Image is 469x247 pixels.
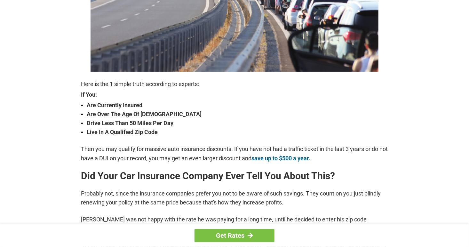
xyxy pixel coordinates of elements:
p: Here is the 1 simple truth according to experts: [81,80,388,89]
a: save up to $500 a year. [251,155,310,162]
p: Then you may qualify for massive auto insurance discounts. If you have not had a traffic ticket i... [81,145,388,163]
p: [PERSON_NAME] was not happy with the rate he was paying for a long time, until he decided to ente... [81,215,388,233]
p: Probably not, since the insurance companies prefer you not to be aware of such savings. They coun... [81,189,388,207]
h2: Did Your Car Insurance Company Ever Tell You About This? [81,171,388,181]
strong: Are Over The Age Of [DEMOGRAPHIC_DATA] [87,110,388,119]
a: Get Rates [195,229,274,242]
strong: Live In A Qualified Zip Code [87,128,388,137]
strong: Drive Less Than 50 Miles Per Day [87,119,388,128]
strong: If You: [81,92,388,98]
strong: Are Currently Insured [87,101,388,110]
